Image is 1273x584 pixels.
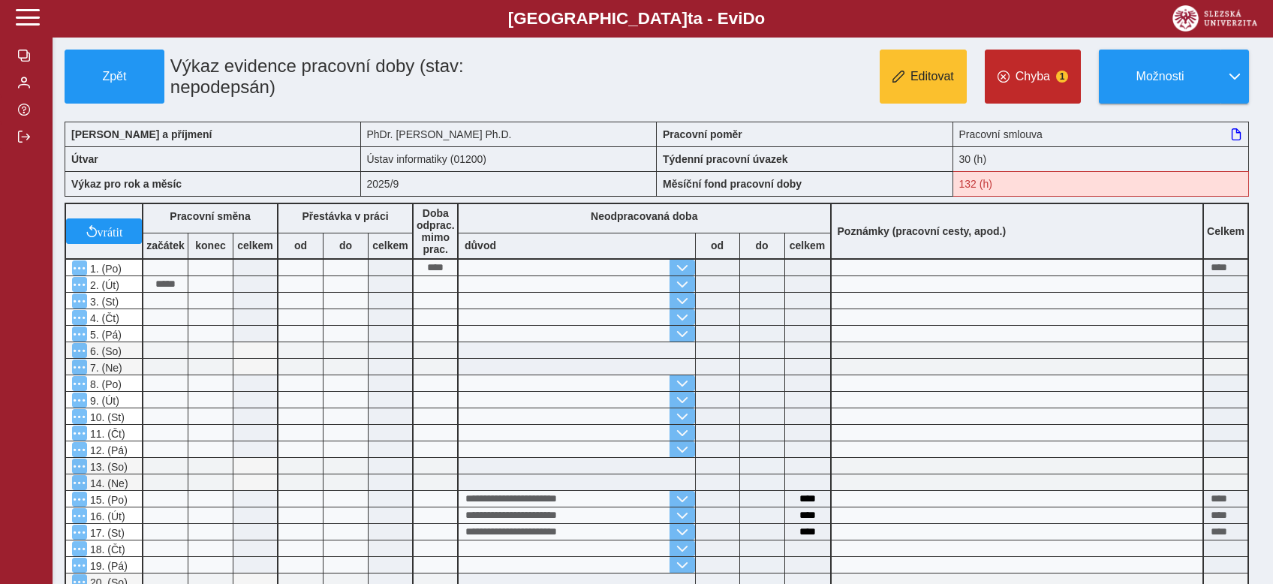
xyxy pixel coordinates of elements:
span: 16. (Út) [87,510,125,522]
button: Menu [72,409,87,424]
span: 14. (Ne) [87,477,128,489]
span: 19. (Pá) [87,560,128,572]
button: Menu [72,475,87,490]
span: 9. (Út) [87,395,119,407]
button: Chyba1 [985,50,1081,104]
span: Zpět [71,70,158,83]
button: Možnosti [1099,50,1220,104]
b: do [324,239,368,251]
h1: Výkaz evidence pracovní doby (stav: nepodepsán) [164,50,563,104]
button: Menu [72,310,87,325]
button: Menu [72,294,87,309]
b: důvod [465,239,496,251]
div: PhDr. [PERSON_NAME] Ph.D. [361,122,658,146]
button: Menu [72,360,87,375]
span: 5. (Pá) [87,329,122,341]
span: Editovat [910,70,954,83]
b: celkem [233,239,277,251]
b: Týdenní pracovní úvazek [663,153,788,165]
span: 8. (Po) [87,378,122,390]
div: 2025/9 [361,171,658,197]
b: [PERSON_NAME] a příjmení [71,128,212,140]
b: Pracovní směna [170,210,250,222]
span: 11. (Čt) [87,428,125,440]
b: Měsíční fond pracovní doby [663,178,802,190]
button: Menu [72,426,87,441]
b: Pracovní poměr [663,128,742,140]
img: logo_web_su.png [1172,5,1257,32]
b: celkem [785,239,830,251]
b: od [696,239,739,251]
span: t [688,9,693,28]
span: 6. (So) [87,345,122,357]
b: Neodpracovaná doba [591,210,697,222]
span: 1 [1056,71,1068,83]
b: Výkaz pro rok a měsíc [71,178,182,190]
span: Možnosti [1112,70,1208,83]
span: vrátit [98,225,123,237]
span: 3. (St) [87,296,119,308]
div: 30 (h) [953,146,1250,171]
span: 12. (Pá) [87,444,128,456]
b: do [740,239,784,251]
span: 1. (Po) [87,263,122,275]
button: vrátit [66,218,142,244]
span: 15. (Po) [87,494,128,506]
b: Doba odprac. mimo prac. [417,207,455,255]
button: Menu [72,327,87,342]
b: od [278,239,323,251]
span: 4. (Čt) [87,312,119,324]
b: celkem [369,239,412,251]
b: Poznámky (pracovní cesty, apod.) [832,225,1013,237]
button: Menu [72,541,87,556]
span: 13. (So) [87,461,128,473]
button: Menu [72,525,87,540]
div: Pracovní smlouva [953,122,1250,146]
button: Menu [72,260,87,275]
b: začátek [143,239,188,251]
span: 17. (St) [87,527,125,539]
span: o [755,9,766,28]
div: Ústav informatiky (01200) [361,146,658,171]
b: konec [188,239,233,251]
button: Menu [72,393,87,408]
button: Menu [72,459,87,474]
span: Chyba [1016,70,1050,83]
b: Přestávka v práci [302,210,388,222]
span: D [742,9,754,28]
span: 7. (Ne) [87,362,122,374]
button: Editovat [880,50,967,104]
b: [GEOGRAPHIC_DATA] a - Evi [45,9,1228,29]
b: Útvar [71,153,98,165]
button: Menu [72,376,87,391]
div: Fond pracovní doby (132 h) a součet hodin (24 h) se neshodují! [953,171,1250,197]
span: 18. (Čt) [87,543,125,555]
button: Menu [72,558,87,573]
span: 10. (St) [87,411,125,423]
button: Menu [72,343,87,358]
button: Menu [72,442,87,457]
span: 2. (Út) [87,279,119,291]
button: Menu [72,492,87,507]
b: Celkem [1207,225,1244,237]
button: Zpět [65,50,164,104]
button: Menu [72,277,87,292]
button: Menu [72,508,87,523]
